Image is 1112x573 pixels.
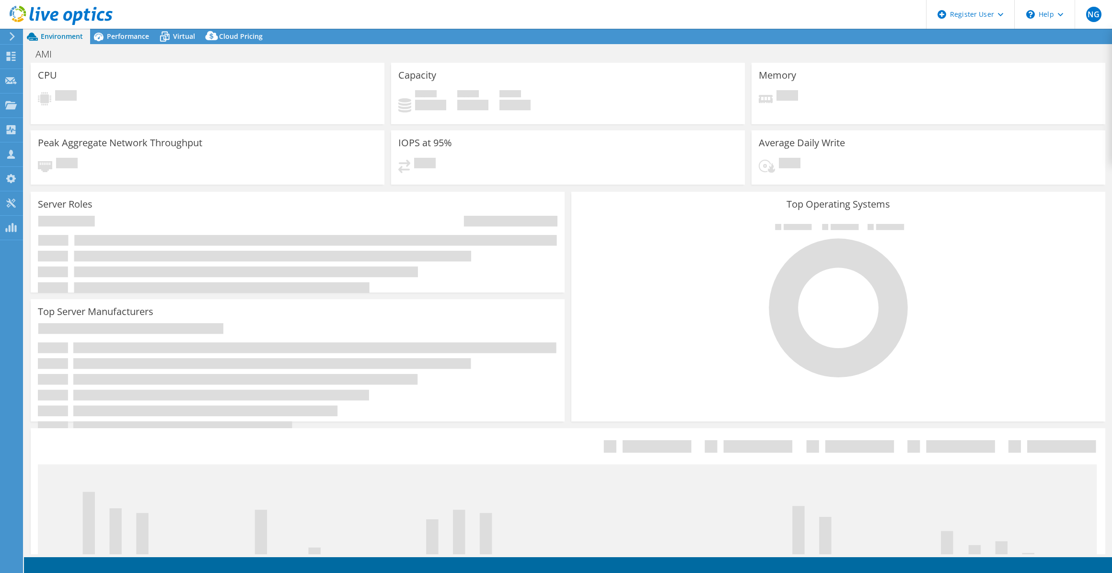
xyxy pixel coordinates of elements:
span: Pending [414,158,436,171]
span: Total [499,90,521,100]
h3: Capacity [398,70,436,81]
h3: Top Operating Systems [579,199,1098,210]
h3: Server Roles [38,199,93,210]
h4: 0 GiB [415,100,446,110]
span: Virtual [173,32,195,41]
span: Performance [107,32,149,41]
h3: Top Server Manufacturers [38,306,153,317]
h4: 0 GiB [457,100,488,110]
span: Used [415,90,437,100]
span: Cloud Pricing [219,32,263,41]
h3: CPU [38,70,57,81]
h3: Peak Aggregate Network Throughput [38,138,202,148]
span: Free [457,90,479,100]
h3: Average Daily Write [759,138,845,148]
svg: \n [1026,10,1035,19]
span: Pending [55,90,77,103]
span: Environment [41,32,83,41]
span: NG [1086,7,1101,22]
h3: IOPS at 95% [398,138,452,148]
h1: AMI [31,49,67,59]
span: Pending [779,158,800,171]
h4: 0 GiB [499,100,531,110]
h3: Memory [759,70,796,81]
span: Pending [56,158,78,171]
span: Pending [776,90,798,103]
